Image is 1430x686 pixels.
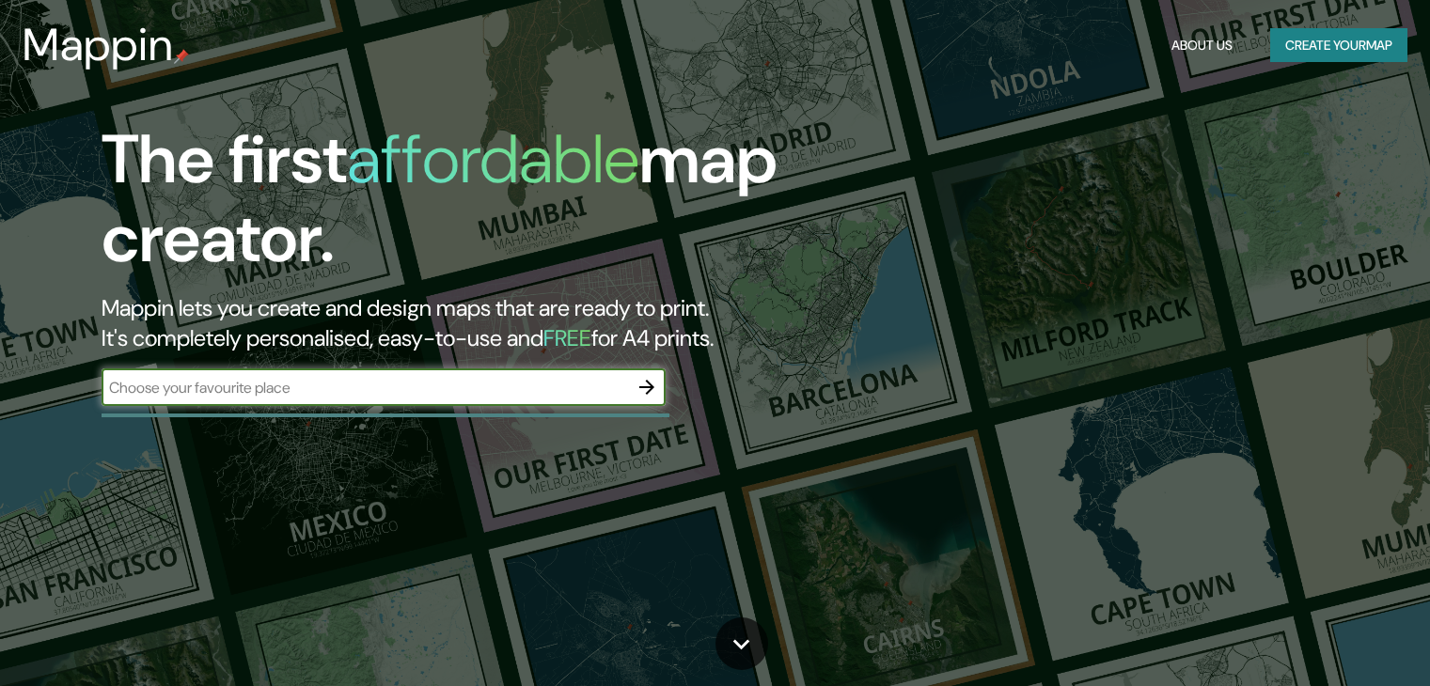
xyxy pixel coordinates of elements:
button: About Us [1164,28,1240,63]
h5: FREE [543,323,591,352]
h3: Mappin [23,19,174,71]
h1: affordable [347,116,639,203]
input: Choose your favourite place [102,377,628,398]
h2: Mappin lets you create and design maps that are ready to print. It's completely personalised, eas... [102,293,817,353]
h1: The first map creator. [102,120,817,293]
img: mappin-pin [174,49,189,64]
button: Create yourmap [1270,28,1407,63]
